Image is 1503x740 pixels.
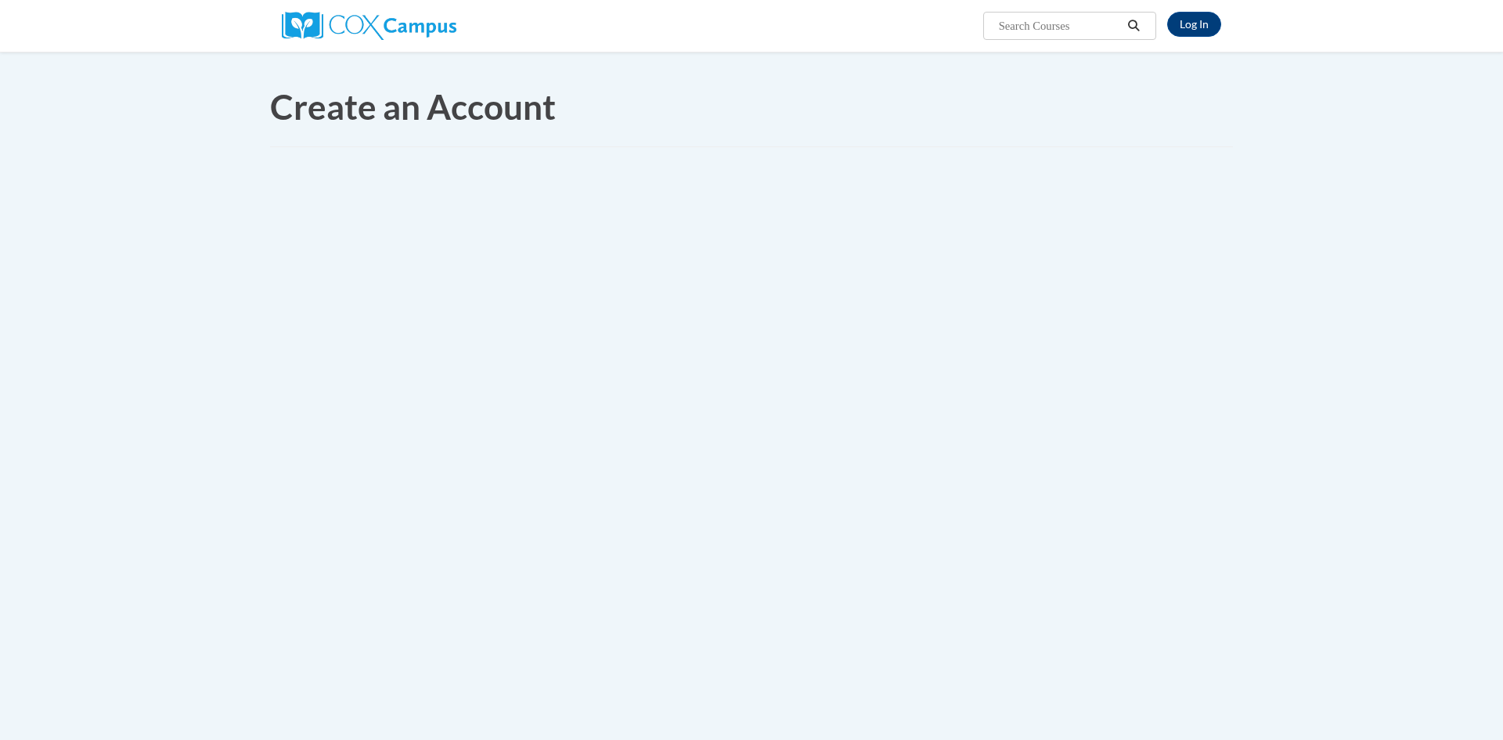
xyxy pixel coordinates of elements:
img: Cox Campus [282,12,456,40]
i:  [1127,20,1141,32]
a: Cox Campus [282,18,456,31]
input: Search Courses [997,16,1123,35]
span: Create an Account [270,86,556,127]
button: Search [1123,16,1146,35]
a: Log In [1167,12,1221,37]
